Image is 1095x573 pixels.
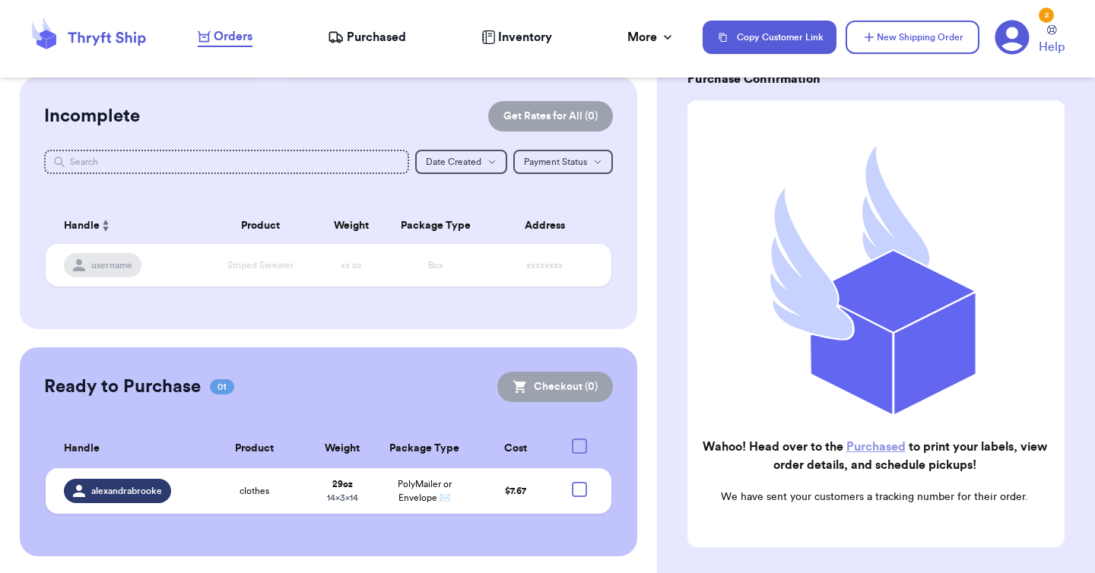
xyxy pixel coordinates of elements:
a: 2 [995,20,1030,55]
strong: 29 oz [332,480,353,489]
span: Striped Sweater [227,261,294,270]
span: Orders [214,27,252,46]
span: Help [1039,38,1065,56]
span: PolyMailer or Envelope ✉️ [398,480,452,502]
button: Copy Customer Link [703,21,836,54]
a: Help [1039,25,1065,56]
h2: Wahoo! Head over to the to print your labels, view order details, and schedule pickups! [700,438,1049,474]
th: Product [199,429,309,468]
span: Handle [64,218,100,234]
span: clothes [240,485,269,497]
a: Inventory [481,28,552,46]
th: Weight [309,429,376,468]
span: xxxxxxxx [526,261,563,270]
span: Box [428,261,443,270]
button: Date Created [415,150,507,174]
th: Package Type [375,429,474,468]
span: Payment Status [524,157,587,166]
span: $ 7.67 [505,486,526,495]
button: New Shipping Order [846,21,979,54]
h2: Ready to Purchase [44,375,201,399]
a: Orders [198,27,252,47]
h3: Purchase Confirmation [687,70,1065,88]
div: More [627,28,675,46]
button: Sort ascending [100,217,112,235]
p: We have sent your customers a tracking number for their order. [700,489,1049,505]
span: 01 [210,379,234,394]
a: Purchased [846,441,906,453]
span: 14 x 3 x 14 [327,493,358,502]
span: Purchased [347,28,406,46]
th: Cost [474,429,556,468]
th: Weight [317,207,385,244]
span: alexandrabrooke [91,485,162,497]
h2: Incomplete [44,104,140,128]
a: Purchased [328,28,406,46]
span: username [91,259,132,271]
button: Get Rates for All (0) [488,101,613,131]
th: Address [487,207,611,244]
div: 2 [1039,8,1054,23]
th: Product [204,207,317,244]
span: Inventory [498,28,552,46]
input: Search [44,150,409,174]
span: xx oz [341,261,362,270]
th: Package Type [385,207,487,244]
span: Handle [64,441,100,457]
span: Date Created [426,157,481,166]
button: Payment Status [513,150,613,174]
button: Checkout (0) [497,372,613,402]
